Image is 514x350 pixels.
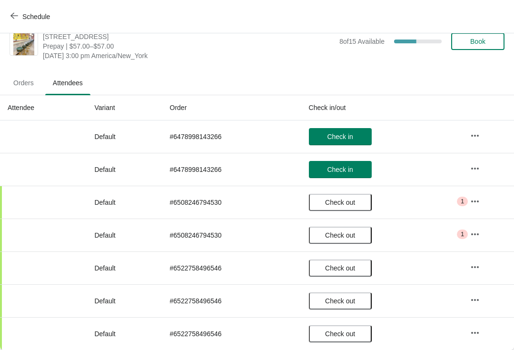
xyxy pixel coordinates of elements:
span: Check out [325,264,355,272]
span: Check out [325,231,355,239]
span: Check in [327,166,353,173]
td: # 6508246794530 [162,219,301,251]
span: Book [470,38,485,45]
span: Schedule [22,13,50,20]
td: # 6522758496546 [162,251,301,284]
span: Attendees [45,74,90,91]
td: Default [87,186,162,219]
button: Check in [309,161,372,178]
button: Check out [309,260,372,277]
td: # 6478998143266 [162,153,301,186]
button: Check out [309,194,372,211]
td: Default [87,219,162,251]
td: Default [87,317,162,350]
button: Check out [309,292,372,310]
span: Check out [325,330,355,338]
span: [STREET_ADDRESS] [43,32,335,41]
span: Check out [325,199,355,206]
td: Default [87,153,162,186]
td: Default [87,251,162,284]
button: Check in [309,128,372,145]
td: # 6522758496546 [162,284,301,317]
td: # 6522758496546 [162,317,301,350]
button: Check out [309,325,372,342]
span: 1 [461,198,464,205]
img: Custom Candle Pouring Experience- Delray Beach [13,28,34,55]
span: [DATE] 3:00 pm America/New_York [43,51,335,60]
button: Schedule [5,8,58,25]
span: Orders [6,74,41,91]
span: Check out [325,297,355,305]
th: Variant [87,95,162,120]
th: Check in/out [301,95,463,120]
th: Order [162,95,301,120]
span: 1 [461,230,464,238]
td: Default [87,284,162,317]
button: Book [451,33,504,50]
td: # 6508246794530 [162,186,301,219]
td: Default [87,120,162,153]
button: Check out [309,227,372,244]
td: # 6478998143266 [162,120,301,153]
span: Check in [327,133,353,140]
span: 8 of 15 Available [339,38,385,45]
span: Prepay | $57.00–$57.00 [43,41,335,51]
